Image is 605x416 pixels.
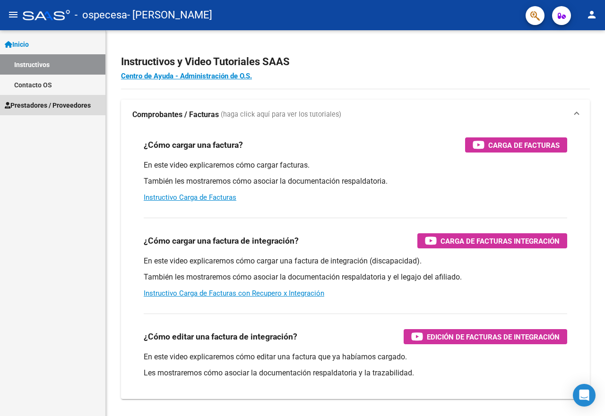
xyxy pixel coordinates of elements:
[144,193,236,202] a: Instructivo Carga de Facturas
[465,137,567,153] button: Carga de Facturas
[144,234,299,247] h3: ¿Cómo cargar una factura de integración?
[144,289,324,297] a: Instructivo Carga de Facturas con Recupero x Integración
[121,72,252,80] a: Centro de Ayuda - Administración de O.S.
[144,352,567,362] p: En este video explicaremos cómo editar una factura que ya habíamos cargado.
[144,176,567,187] p: También les mostraremos cómo asociar la documentación respaldatoria.
[121,130,590,399] div: Comprobantes / Facturas (haga click aquí para ver los tutoriales)
[75,5,127,25] span: - ospecesa
[441,235,560,247] span: Carga de Facturas Integración
[573,384,596,407] div: Open Intercom Messenger
[144,138,243,152] h3: ¿Cómo cargar una factura?
[121,53,590,71] h2: Instructivos y Video Tutoriales SAAS
[221,110,341,120] span: (haga click aquí para ver los tutoriales)
[586,9,597,20] mat-icon: person
[417,233,567,248] button: Carga de Facturas Integración
[427,331,560,343] span: Edición de Facturas de integración
[144,160,567,170] p: En este video explicaremos cómo cargar facturas.
[121,100,590,130] mat-expansion-panel-header: Comprobantes / Facturas (haga click aquí para ver los tutoriales)
[144,272,567,282] p: También les mostraremos cómo asociar la documentación respaldatoria y el legajo del afiliado.
[8,9,19,20] mat-icon: menu
[127,5,212,25] span: - [PERSON_NAME]
[488,139,560,151] span: Carga de Facturas
[5,39,29,50] span: Inicio
[144,256,567,266] p: En este video explicaremos cómo cargar una factura de integración (discapacidad).
[144,368,567,378] p: Les mostraremos cómo asociar la documentación respaldatoria y la trazabilidad.
[404,329,567,344] button: Edición de Facturas de integración
[144,330,297,343] h3: ¿Cómo editar una factura de integración?
[132,110,219,120] strong: Comprobantes / Facturas
[5,100,91,110] span: Prestadores / Proveedores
